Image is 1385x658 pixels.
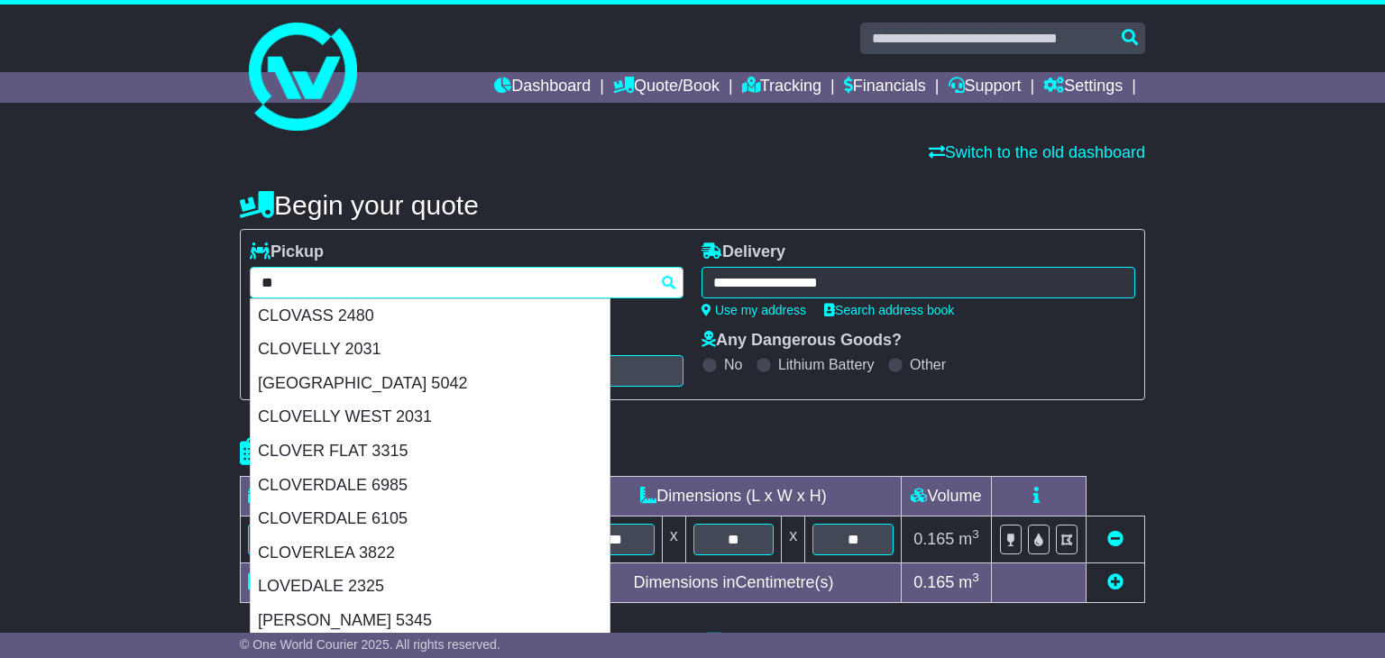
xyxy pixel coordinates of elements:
[910,356,946,373] label: Other
[1107,573,1124,591] a: Add new item
[241,563,391,603] td: Total
[742,72,821,103] a: Tracking
[778,356,875,373] label: Lithium Battery
[251,570,610,604] div: LOVEDALE 2325
[958,530,979,548] span: m
[913,530,954,548] span: 0.165
[613,72,720,103] a: Quote/Book
[565,477,901,516] td: Dimensions (L x W x H)
[662,516,685,563] td: x
[240,637,500,652] span: © One World Courier 2025. All rights reserved.
[251,536,610,571] div: CLOVERLEA 3822
[929,143,1145,161] a: Switch to the old dashboard
[913,573,954,591] span: 0.165
[251,367,610,401] div: [GEOGRAPHIC_DATA] 5042
[251,400,610,434] div: CLOVELLY WEST 2031
[724,356,742,373] label: No
[251,469,610,503] div: CLOVERDALE 6985
[241,477,391,516] td: Type
[844,72,926,103] a: Financials
[702,331,902,351] label: Any Dangerous Goods?
[824,303,954,317] a: Search address book
[1043,72,1123,103] a: Settings
[251,434,610,469] div: CLOVER FLAT 3315
[251,333,610,367] div: CLOVELLY 2031
[240,437,466,467] h4: Package details |
[972,571,979,584] sup: 3
[901,477,991,516] td: Volume
[251,604,610,638] div: [PERSON_NAME] 5345
[565,563,901,603] td: Dimensions in Centimetre(s)
[958,573,979,591] span: m
[702,303,806,317] a: Use my address
[782,516,805,563] td: x
[240,190,1145,220] h4: Begin your quote
[250,242,324,262] label: Pickup
[251,502,610,536] div: CLOVERDALE 6105
[1107,530,1124,548] a: Remove this item
[251,299,610,334] div: CLOVASS 2480
[494,72,591,103] a: Dashboard
[972,527,979,541] sup: 3
[949,72,1022,103] a: Support
[702,242,785,262] label: Delivery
